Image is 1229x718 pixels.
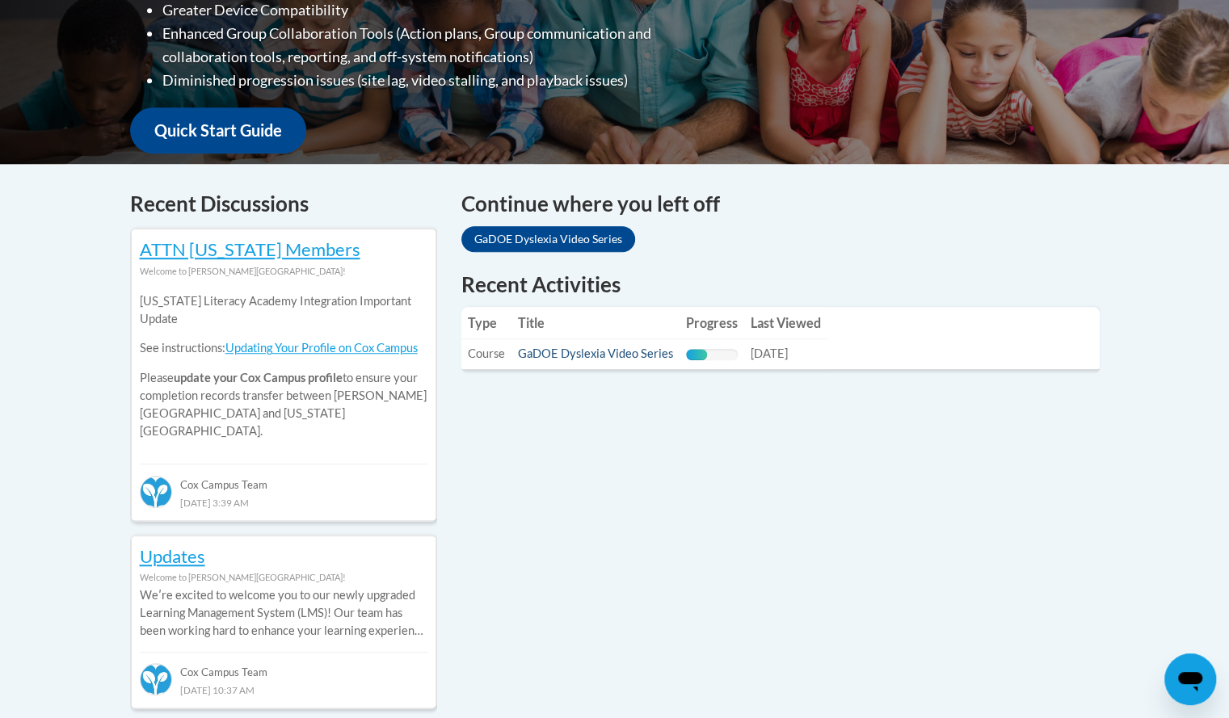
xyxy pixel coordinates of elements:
[140,663,172,695] img: Cox Campus Team
[140,681,427,699] div: [DATE] 10:37 AM
[461,270,1100,299] h1: Recent Activities
[140,586,427,640] p: Weʹre excited to welcome you to our newly upgraded Learning Management System (LMS)! Our team has...
[130,188,437,220] h4: Recent Discussions
[225,341,418,355] a: Updating Your Profile on Cox Campus
[461,226,635,252] a: GaDOE Dyslexia Video Series
[518,346,673,360] a: GaDOE Dyslexia Video Series
[744,307,827,339] th: Last Viewed
[751,346,788,360] span: [DATE]
[680,307,744,339] th: Progress
[511,307,680,339] th: Title
[130,107,306,153] a: Quick Start Guide
[140,464,427,493] div: Cox Campus Team
[1164,653,1216,705] iframe: Button to launch messaging window
[140,238,360,260] a: ATTN [US_STATE] Members
[140,292,427,328] p: [US_STATE] Literacy Academy Integration Important Update
[162,22,716,69] li: Enhanced Group Collaboration Tools (Action plans, Group communication and collaboration tools, re...
[140,280,427,452] div: Please to ensure your completion records transfer between [PERSON_NAME][GEOGRAPHIC_DATA] and [US_...
[174,371,343,384] b: update your Cox Campus profile
[461,307,511,339] th: Type
[140,262,427,280] div: Welcome to [PERSON_NAME][GEOGRAPHIC_DATA]!
[140,569,427,586] div: Welcome to [PERSON_NAME][GEOGRAPHIC_DATA]!
[140,339,427,357] p: See instructions:
[686,349,708,360] div: Progress, %
[140,545,205,567] a: Updates
[140,493,427,511] div: [DATE] 3:39 AM
[140,652,427,681] div: Cox Campus Team
[140,476,172,508] img: Cox Campus Team
[468,346,505,360] span: Course
[461,188,1100,220] h4: Continue where you left off
[162,69,716,92] li: Diminished progression issues (site lag, video stalling, and playback issues)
